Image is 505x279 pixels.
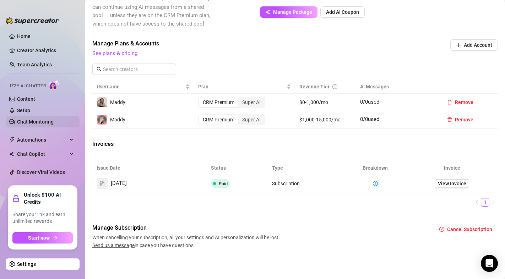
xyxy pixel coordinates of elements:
th: Type [268,161,344,175]
th: Breakdown [344,161,406,175]
th: Invoice [406,161,498,175]
img: Maddy️ [97,97,107,107]
th: Plan [194,80,295,94]
span: Cancel Subscription [447,226,492,232]
span: right [492,200,496,204]
img: Maddy [97,115,107,125]
span: plus [456,43,461,48]
th: Status [207,161,268,175]
span: arrow-right [53,235,58,240]
div: CRM Premium [199,97,238,107]
span: When cancelling your subscription, all your settings and AI personalization will be lost. in case... [92,234,282,249]
a: 1 [481,198,489,206]
td: $1,000-15,000/mo [295,111,356,128]
li: 1 [481,198,489,207]
div: segmented control [198,97,265,108]
span: Share your link and earn unlimited rewards [12,211,73,225]
img: logo-BBDzfeDw.svg [6,17,59,24]
span: Add Account [464,42,492,48]
span: Invoices [92,140,212,148]
span: delete [447,100,452,105]
span: delete [447,117,452,122]
span: Manage Package [273,9,312,15]
span: View Invoice [438,180,466,187]
span: Automations [17,134,67,146]
div: Open Intercom Messenger [481,255,498,272]
button: Add AI Coupon [320,6,365,18]
button: Add Account [450,39,498,51]
a: Home [17,33,31,39]
span: 0 / 0 used [360,116,379,122]
div: segmented control [198,114,265,125]
div: CRM Premium [199,115,238,125]
span: Add AI Coupon [326,9,359,15]
span: Izzy AI Chatter [10,83,46,89]
span: Send us a message [92,242,135,248]
img: Chat Copilot [9,152,14,157]
span: info-circle [332,84,337,89]
strong: Unlock $100 AI Credits [24,191,73,206]
th: Issue Date [92,161,207,175]
th: AI Messages [356,80,437,94]
button: Start nowarrow-right [12,232,73,244]
a: Settings [17,261,36,267]
a: Creator Analytics [17,45,74,56]
div: Super AI [238,97,265,107]
span: Maddy [110,117,125,122]
button: Remove [441,114,479,125]
a: View Invoice [435,179,469,188]
button: Cancel Subscription [434,224,498,235]
span: Subscription [272,181,300,186]
span: thunderbolt [9,137,15,143]
button: Remove [441,97,479,108]
span: Remove [455,117,473,122]
span: Revenue Tier [299,84,330,89]
span: Paid [219,181,228,186]
a: Discover Viral Videos [17,169,65,175]
a: Team Analytics [17,62,52,67]
button: Manage Package [260,6,317,18]
a: Chat Monitoring [17,119,54,125]
span: search [97,67,102,72]
span: Maddy️ [110,99,125,105]
span: Manage Subscription [92,224,282,232]
span: Start now [28,235,50,241]
span: Username [97,83,184,91]
span: 0 / 0 used [360,99,379,105]
span: close-circle [439,227,444,232]
a: Setup [17,108,30,113]
span: Plan [198,83,286,91]
input: Search creators [103,65,166,73]
button: left [472,198,481,207]
span: Remove [455,99,473,105]
span: left [474,200,479,204]
span: gift [12,195,20,202]
li: Previous Page [472,198,481,207]
a: Content [17,96,35,102]
span: Manage Plans & Accounts [92,39,402,48]
span: info-circle [373,181,378,186]
span: [DATE] [111,179,127,188]
span: Chat Copilot [17,148,67,160]
th: Username [92,80,194,94]
td: $0-1,000/mo [295,94,356,111]
div: Super AI [238,115,265,125]
li: Next Page [489,198,498,207]
button: right [489,198,498,207]
img: AI Chatter [49,80,60,90]
a: See plans & pricing [92,50,137,56]
span: file-text [100,181,105,186]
